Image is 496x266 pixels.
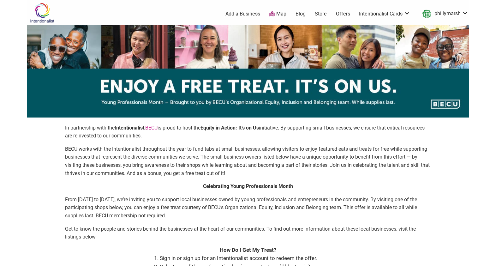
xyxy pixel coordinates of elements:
img: sponsor logo [27,25,469,118]
a: Blog [296,10,306,17]
a: Add a Business [225,10,260,17]
strong: Celebrating Young Professionals Month [203,183,293,189]
a: Map [269,10,286,18]
p: Get to know the people and stories behind the businesses at the heart of our communities. To find... [65,225,431,241]
strong: Equity in Action: It’s on Us [200,125,259,131]
p: In partnership with the , is proud to host the initiative. By supporting small businesses, we ens... [65,124,431,140]
img: Intentionalist [27,3,57,23]
a: Intentionalist Cards [359,10,410,17]
p: From [DATE] to [DATE], we’re inviting you to support local businesses owned by young professional... [65,196,431,220]
strong: How Do I Get My Treat? [220,247,276,253]
strong: Intentionalist [115,125,144,131]
a: BECU [145,125,158,131]
a: Offers [336,10,350,17]
a: Store [315,10,327,17]
p: BECU works with the Intentionalist throughout the year to fund tabs at small businesses, allowing... [65,145,431,177]
a: phillymarsh [419,8,468,20]
li: Sign in or sign up for an Intentionalist account to redeem the offer. [160,254,343,263]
